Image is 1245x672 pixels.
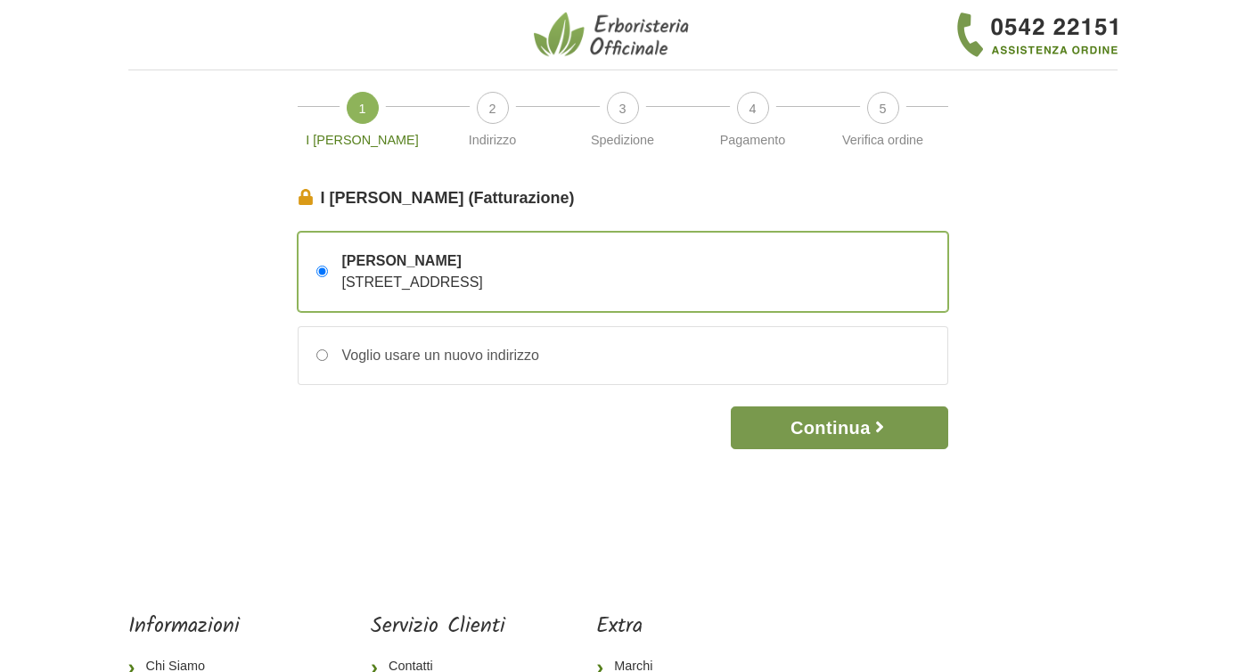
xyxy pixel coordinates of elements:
[534,11,694,59] img: Erboristeria Officinale
[347,92,379,124] span: 1
[328,345,539,366] div: Voglio usare un nuovo indirizzo
[316,266,328,277] input: [PERSON_NAME] [STREET_ADDRESS]
[342,275,483,290] span: [STREET_ADDRESS]
[342,250,483,272] span: [PERSON_NAME]
[371,614,505,640] h5: Servizio Clienti
[128,614,280,640] h5: Informazioni
[731,406,947,449] button: Continua
[305,131,421,151] p: I [PERSON_NAME]
[298,186,948,210] legend: I [PERSON_NAME] (Fatturazione)
[596,614,714,640] h5: Extra
[316,349,328,361] input: Voglio usare un nuovo indirizzo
